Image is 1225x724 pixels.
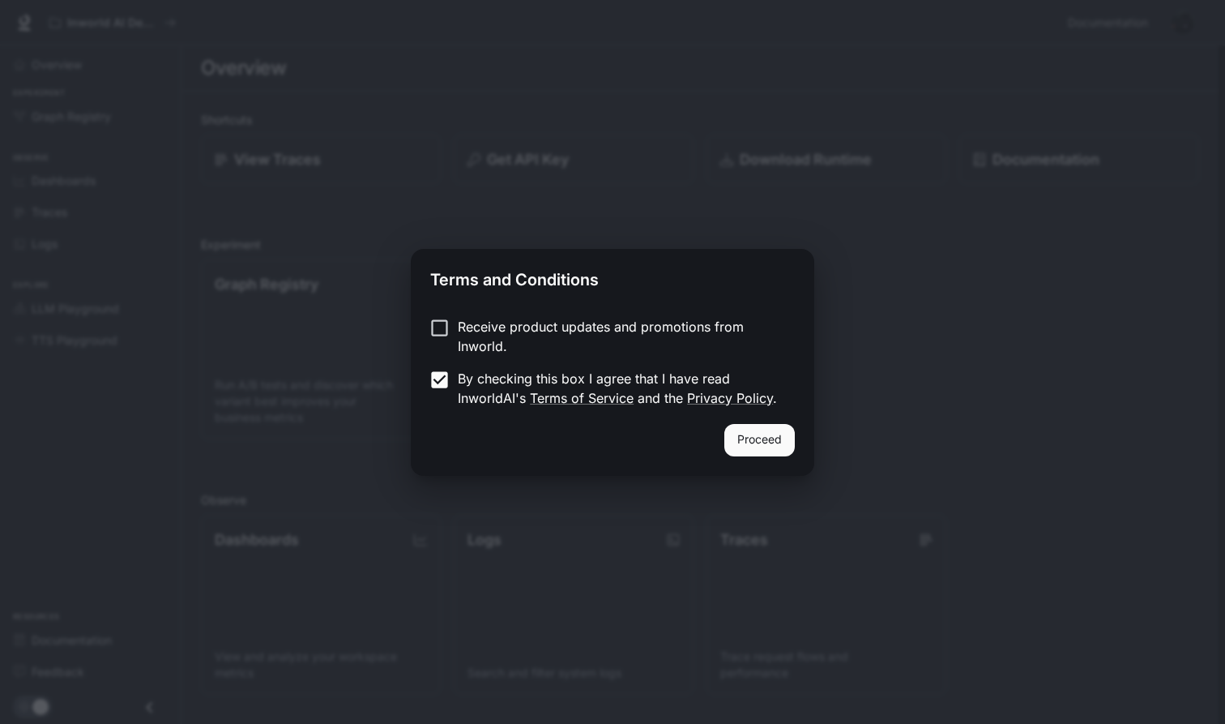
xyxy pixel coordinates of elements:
p: By checking this box I agree that I have read InworldAI's and the . [458,369,782,408]
h2: Terms and Conditions [411,249,814,304]
a: Terms of Service [530,390,634,406]
a: Privacy Policy [687,390,773,406]
p: Receive product updates and promotions from Inworld. [458,317,782,356]
button: Proceed [724,424,795,456]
